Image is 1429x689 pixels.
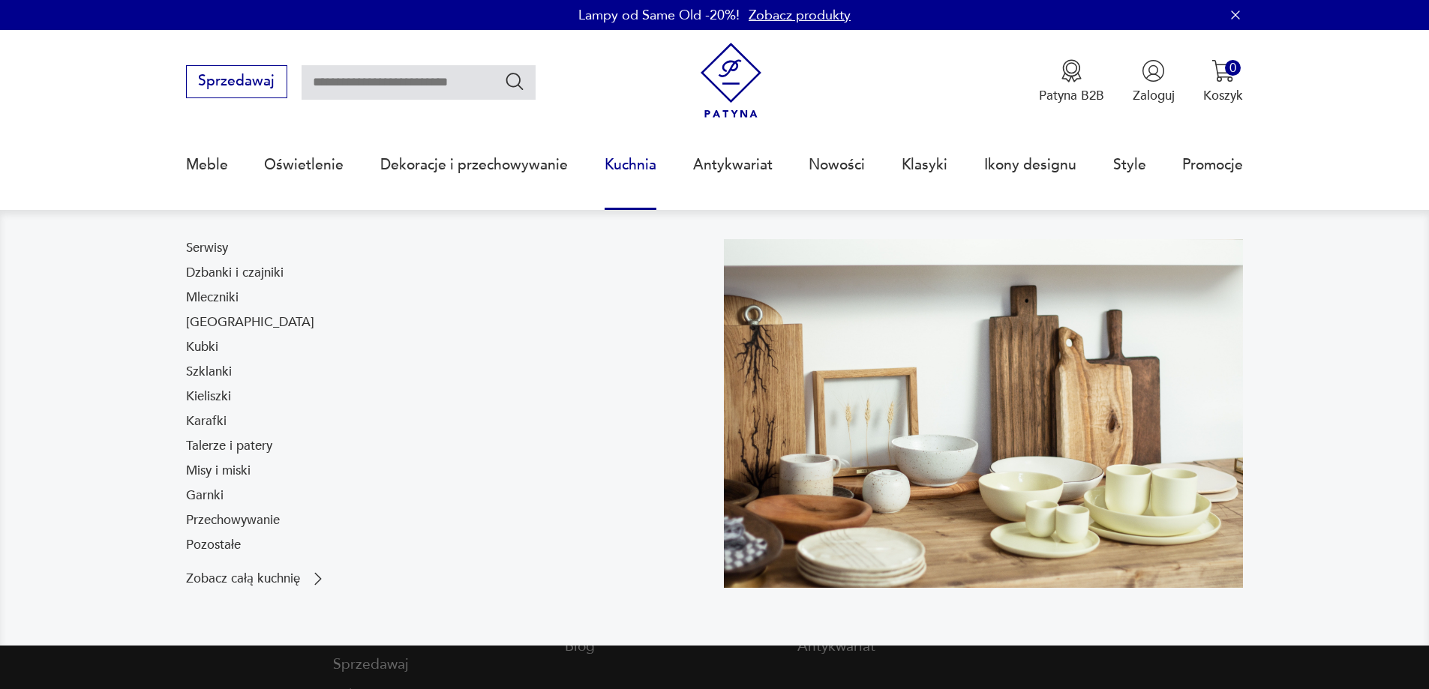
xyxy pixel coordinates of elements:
[186,573,300,585] p: Zobacz całą kuchnię
[1211,59,1235,82] img: Ikona koszyka
[1203,59,1243,104] button: 0Koszyk
[1113,130,1146,199] a: Style
[186,412,227,430] a: Karafki
[724,239,1244,588] img: b2f6bfe4a34d2e674d92badc23dc4074.jpg
[186,536,241,554] a: Pozostałe
[984,130,1076,199] a: Ikony designu
[578,6,740,25] p: Lampy od Same Old -20%!
[605,130,656,199] a: Kuchnia
[186,239,228,257] a: Serwisy
[186,437,272,455] a: Talerze i patery
[1133,59,1175,104] button: Zaloguj
[1039,87,1104,104] p: Patyna B2B
[264,130,344,199] a: Oświetlenie
[380,130,568,199] a: Dekoracje i przechowywanie
[1060,59,1083,82] img: Ikona medalu
[186,388,231,406] a: Kieliszki
[1039,59,1104,104] a: Ikona medaluPatyna B2B
[902,130,947,199] a: Klasyki
[504,70,526,92] button: Szukaj
[809,130,865,199] a: Nowości
[186,487,224,505] a: Garnki
[1039,59,1104,104] button: Patyna B2B
[186,338,218,356] a: Kubki
[186,363,232,381] a: Szklanki
[749,6,851,25] a: Zobacz produkty
[1142,59,1165,82] img: Ikonka użytkownika
[186,570,327,588] a: Zobacz całą kuchnię
[186,130,228,199] a: Meble
[1133,87,1175,104] p: Zaloguj
[693,43,769,118] img: Patyna - sklep z meblami i dekoracjami vintage
[1225,60,1241,76] div: 0
[186,76,287,88] a: Sprzedawaj
[693,130,773,199] a: Antykwariat
[1203,87,1243,104] p: Koszyk
[186,511,280,529] a: Przechowywanie
[186,289,239,307] a: Mleczniki
[1182,130,1243,199] a: Promocje
[186,264,284,282] a: Dzbanki i czajniki
[186,313,314,331] a: [GEOGRAPHIC_DATA]
[186,65,287,98] button: Sprzedawaj
[186,462,251,480] a: Misy i miski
